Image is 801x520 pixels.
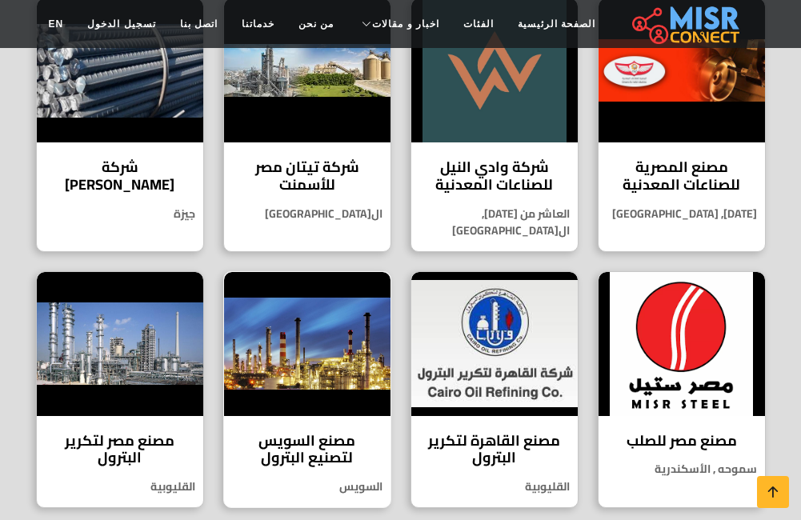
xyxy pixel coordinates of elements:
[214,271,401,508] a: مصنع السويس لتصنيع البترول مصنع السويس لتصنيع البترول السويس
[451,9,506,39] a: الفئات
[37,206,203,222] p: جيزة
[411,478,578,495] p: القليوبية
[37,9,76,39] a: EN
[372,17,439,31] span: اخبار و مقالات
[611,432,753,450] h4: مصنع مصر للصلب
[37,272,203,416] img: مصنع مصر لتكرير البترول
[26,271,214,508] a: مصنع مصر لتكرير البترول مصنع مصر لتكرير البترول القليوبية
[224,272,390,416] img: مصنع السويس لتصنيع البترول
[611,158,753,193] h4: مصنع المصرية للصناعات المعدنية
[236,432,378,466] h4: مصنع السويس لتصنيع البترول
[346,9,451,39] a: اخبار و مقالات
[230,9,286,39] a: خدماتنا
[75,9,167,39] a: تسجيل الدخول
[599,272,765,416] img: مصنع مصر للصلب
[506,9,607,39] a: الصفحة الرئيسية
[286,9,346,39] a: من نحن
[236,158,378,193] h4: شركة تيتان مصر للأسمنت
[411,206,578,239] p: العاشر من [DATE], ال[GEOGRAPHIC_DATA]
[423,158,566,193] h4: شركة وادي النيل للصناعات المعدنية
[224,478,390,495] p: السويس
[168,9,230,39] a: اتصل بنا
[423,432,566,466] h4: مصنع القاهرة لتكرير البترول
[588,271,775,508] a: مصنع مصر للصلب مصنع مصر للصلب سموحه , الأسكندرية
[49,432,191,466] h4: مصنع مصر لتكرير البترول
[37,478,203,495] p: القليوبية
[632,4,739,44] img: main.misr_connect
[49,158,191,193] h4: شركة [PERSON_NAME]
[599,461,765,478] p: سموحه , الأسكندرية
[411,272,578,416] img: مصنع القاهرة لتكرير البترول
[599,206,765,222] p: [DATE], [GEOGRAPHIC_DATA]
[401,271,588,508] a: مصنع القاهرة لتكرير البترول مصنع القاهرة لتكرير البترول القليوبية
[224,206,390,222] p: ال[GEOGRAPHIC_DATA]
